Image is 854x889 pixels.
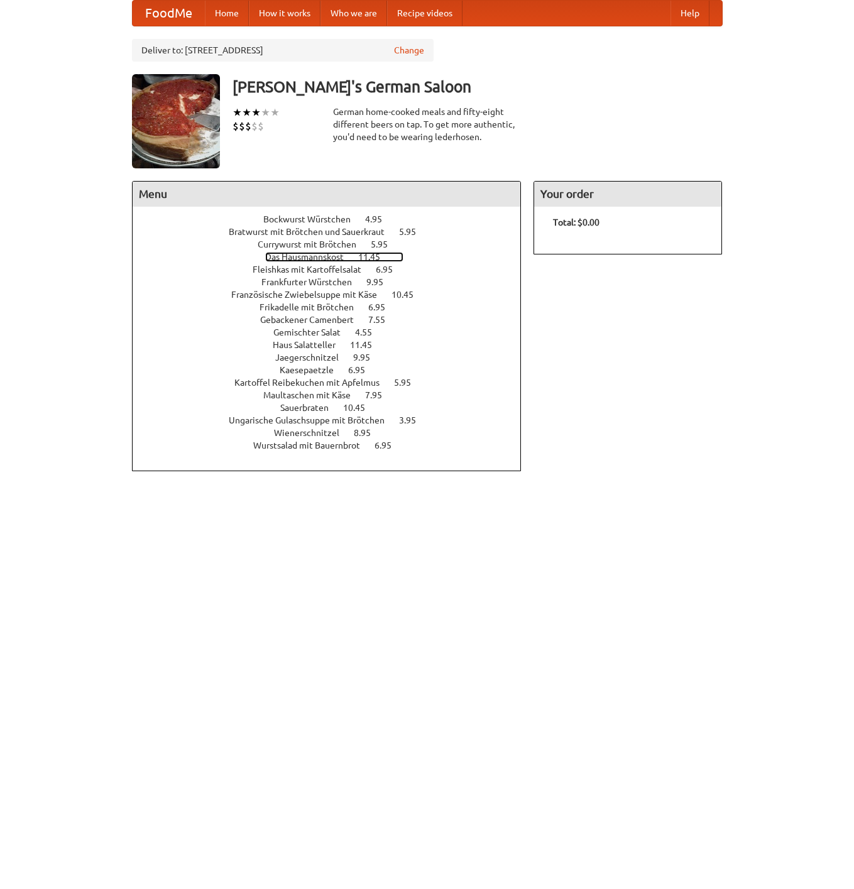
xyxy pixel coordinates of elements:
span: Kartoffel Reibekuchen mit Apfelmus [234,378,392,388]
span: 3.95 [399,415,429,425]
li: $ [251,119,258,133]
a: Bratwurst mit Brötchen und Sauerkraut 5.95 [229,227,439,237]
a: Ungarische Gulaschsuppe mit Brötchen 3.95 [229,415,439,425]
h4: Your order [534,182,721,207]
b: Total: $0.00 [553,217,599,227]
span: 5.95 [399,227,429,237]
li: ★ [251,106,261,119]
a: Fleishkas mit Kartoffelsalat 6.95 [253,265,416,275]
span: Frankfurter Würstchen [261,277,364,287]
li: $ [233,119,239,133]
span: Haus Salatteller [273,340,348,350]
span: 8.95 [354,428,383,438]
span: 5.95 [394,378,424,388]
a: Sauerbraten 10.45 [280,403,388,413]
a: Home [205,1,249,26]
span: Jaegerschnitzel [275,352,351,363]
a: Currywurst mit Brötchen 5.95 [258,239,411,249]
span: Wienerschnitzel [274,428,352,438]
a: Kaesepaetzle 6.95 [280,365,388,375]
a: Change [394,44,424,57]
a: Kartoffel Reibekuchen mit Apfelmus 5.95 [234,378,434,388]
div: German home-cooked meals and fifty-eight different beers on tap. To get more authentic, you'd nee... [333,106,522,143]
span: 4.55 [355,327,385,337]
a: Gemischter Salat 4.55 [273,327,395,337]
a: Help [671,1,709,26]
span: Gebackener Camenbert [260,315,366,325]
span: Fleishkas mit Kartoffelsalat [253,265,374,275]
span: 10.45 [343,403,378,413]
a: Frankfurter Würstchen 9.95 [261,277,407,287]
span: Maultaschen mit Käse [263,390,363,400]
a: Bockwurst Würstchen 4.95 [263,214,405,224]
img: angular.jpg [132,74,220,168]
li: $ [239,119,245,133]
a: Who we are [320,1,387,26]
a: Recipe videos [387,1,463,26]
a: Haus Salatteller 11.45 [273,340,395,350]
a: Frikadelle mit Brötchen 6.95 [260,302,408,312]
a: Französische Zwiebelsuppe mit Käse 10.45 [231,290,437,300]
span: Bockwurst Würstchen [263,214,363,224]
li: $ [258,119,264,133]
span: 6.95 [375,440,404,450]
a: Gebackener Camenbert 7.55 [260,315,408,325]
li: ★ [270,106,280,119]
span: 11.45 [350,340,385,350]
span: Französische Zwiebelsuppe mit Käse [231,290,390,300]
li: ★ [233,106,242,119]
a: How it works [249,1,320,26]
li: $ [245,119,251,133]
span: Frikadelle mit Brötchen [260,302,366,312]
span: 6.95 [376,265,405,275]
span: Das Hausmannskost [265,252,356,262]
span: Wurstsalad mit Bauernbrot [253,440,373,450]
span: Bratwurst mit Brötchen und Sauerkraut [229,227,397,237]
span: Currywurst mit Brötchen [258,239,369,249]
h4: Menu [133,182,521,207]
span: Kaesepaetzle [280,365,346,375]
h3: [PERSON_NAME]'s German Saloon [233,74,723,99]
a: Jaegerschnitzel 9.95 [275,352,393,363]
span: 11.45 [358,252,393,262]
span: 7.55 [368,315,398,325]
span: Ungarische Gulaschsuppe mit Brötchen [229,415,397,425]
span: 5.95 [371,239,400,249]
span: 7.95 [365,390,395,400]
span: 6.95 [368,302,398,312]
span: Sauerbraten [280,403,341,413]
a: FoodMe [133,1,205,26]
span: 4.95 [365,214,395,224]
a: Wienerschnitzel 8.95 [274,428,394,438]
span: 10.45 [391,290,426,300]
div: Deliver to: [STREET_ADDRESS] [132,39,434,62]
span: 9.95 [353,352,383,363]
span: 9.95 [366,277,396,287]
span: Gemischter Salat [273,327,353,337]
a: Maultaschen mit Käse 7.95 [263,390,405,400]
a: Wurstsalad mit Bauernbrot 6.95 [253,440,415,450]
li: ★ [242,106,251,119]
span: 6.95 [348,365,378,375]
a: Das Hausmannskost 11.45 [265,252,403,262]
li: ★ [261,106,270,119]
